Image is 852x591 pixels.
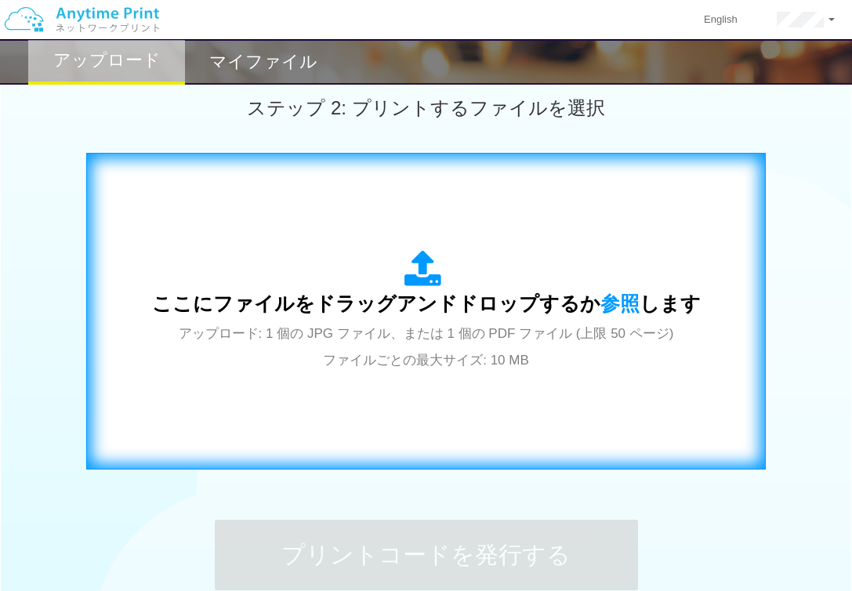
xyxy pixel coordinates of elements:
[179,326,674,368] span: アップロード: 1 個の JPG ファイル、または 1 個の PDF ファイル (上限 50 ページ) ファイルごとの最大サイズ: 10 MB
[53,51,161,70] h2: アップロード
[247,97,604,118] span: ステップ 2: プリントするファイルを選択
[209,53,317,71] h2: マイファイル
[152,292,701,314] span: ここにファイルをドラッグアンドドロップするか します
[600,292,640,314] span: 参照
[215,520,638,590] button: プリントコードを発行する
